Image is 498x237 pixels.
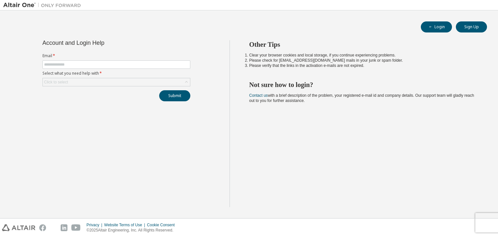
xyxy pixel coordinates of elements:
span: with a brief description of the problem, your registered e-mail id and company details. Our suppo... [249,93,474,103]
div: Privacy [87,222,104,228]
img: youtube.svg [71,224,81,231]
div: Website Terms of Use [104,222,147,228]
img: facebook.svg [39,224,46,231]
button: Login [421,21,452,32]
label: Select what you need help with [42,71,190,76]
h2: Other Tips [249,40,476,49]
label: Email [42,53,190,58]
div: Click to select [43,78,190,86]
li: Clear your browser cookies and local storage, if you continue experiencing problems. [249,53,476,58]
li: Please check for [EMAIL_ADDRESS][DOMAIN_NAME] mails in your junk or spam folder. [249,58,476,63]
h2: Not sure how to login? [249,81,476,89]
div: Click to select [44,80,68,85]
li: Please verify that the links in the activation e-mails are not expired. [249,63,476,68]
button: Submit [159,90,190,101]
img: linkedin.svg [61,224,67,231]
a: Contact us [249,93,268,98]
button: Sign Up [456,21,487,32]
div: Account and Login Help [42,40,161,45]
p: © 2025 Altair Engineering, Inc. All Rights Reserved. [87,228,179,233]
img: Altair One [3,2,84,8]
div: Cookie Consent [147,222,178,228]
img: altair_logo.svg [2,224,35,231]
